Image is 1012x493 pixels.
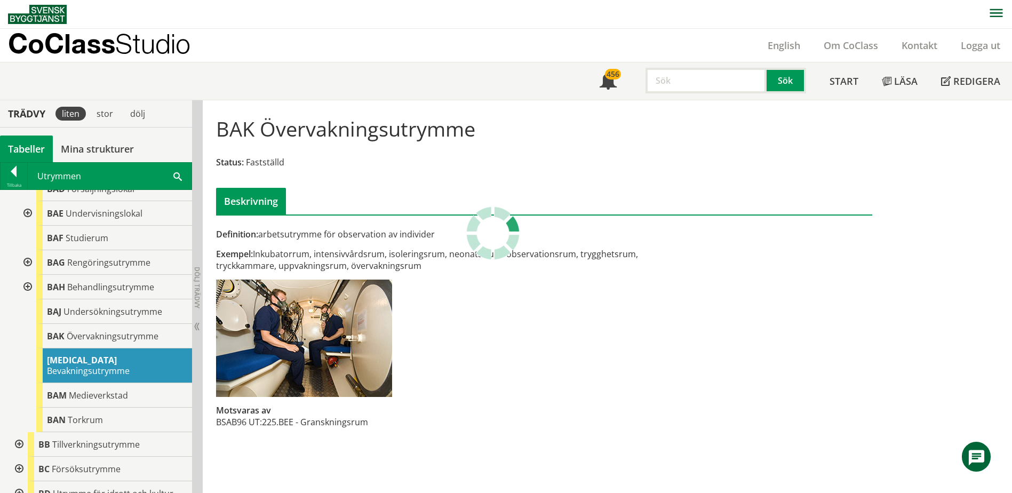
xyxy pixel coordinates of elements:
[52,439,140,450] span: Tillverkningsutrymme
[890,39,949,52] a: Kontakt
[2,108,51,120] div: Trädvy
[262,416,368,428] td: 225.BEE - Granskningsrum
[830,75,858,88] span: Start
[68,414,103,426] span: Torkrum
[53,136,142,162] a: Mina strukturer
[28,163,192,189] div: Utrymmen
[55,107,86,121] div: liten
[47,257,65,268] span: BAG
[67,330,158,342] span: Övervakningsutrymme
[216,280,392,397] img: bak-overvakningsrum.jpg
[1,181,27,189] div: Tillbaka
[38,439,50,450] span: BB
[47,414,66,426] span: BAN
[8,29,213,62] a: CoClassStudio
[69,389,128,401] span: Medieverkstad
[66,232,108,244] span: Studierum
[47,208,63,219] span: BAE
[870,62,929,100] a: Läsa
[66,208,142,219] span: Undervisningslokal
[812,39,890,52] a: Om CoClass
[47,365,130,377] span: Bevakningsutrymme
[52,463,121,475] span: Försöksutrymme
[47,354,117,366] span: [MEDICAL_DATA]
[216,404,271,416] span: Motsvaras av
[818,62,870,100] a: Start
[38,463,50,475] span: BC
[929,62,1012,100] a: Redigera
[90,107,119,121] div: stor
[216,117,475,140] h1: BAK Övervakningsutrymme
[216,228,648,240] div: arbetsutrymme för observation av individer
[767,68,806,93] button: Sök
[600,74,617,91] span: Notifikationer
[949,39,1012,52] a: Logga ut
[115,28,190,59] span: Studio
[466,206,520,260] img: Laddar
[588,62,628,100] a: 456
[8,37,190,50] p: CoClass
[605,69,621,79] div: 456
[246,156,284,168] span: Fastställd
[63,306,162,317] span: Undersökningsutrymme
[216,416,262,428] td: BSAB96 UT:
[47,281,65,293] span: BAH
[216,228,258,240] span: Definition:
[756,39,812,52] a: English
[193,267,202,308] span: Dölj trädvy
[67,257,150,268] span: Rengöringsutrymme
[47,232,63,244] span: BAF
[47,330,65,342] span: BAK
[216,248,648,272] div: Inkubatorrum, intensivvårdsrum, isoleringsrum, neonatalrum, observationsrum, trygghetsrum, tryckk...
[894,75,918,88] span: Läsa
[8,5,67,24] img: Svensk Byggtjänst
[173,170,182,181] span: Sök i tabellen
[216,248,253,260] span: Exempel:
[47,389,67,401] span: BAM
[124,107,152,121] div: dölj
[67,281,154,293] span: Behandlingsutrymme
[47,306,61,317] span: BAJ
[216,188,286,214] div: Beskrivning
[646,68,767,93] input: Sök
[216,156,244,168] span: Status:
[953,75,1000,88] span: Redigera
